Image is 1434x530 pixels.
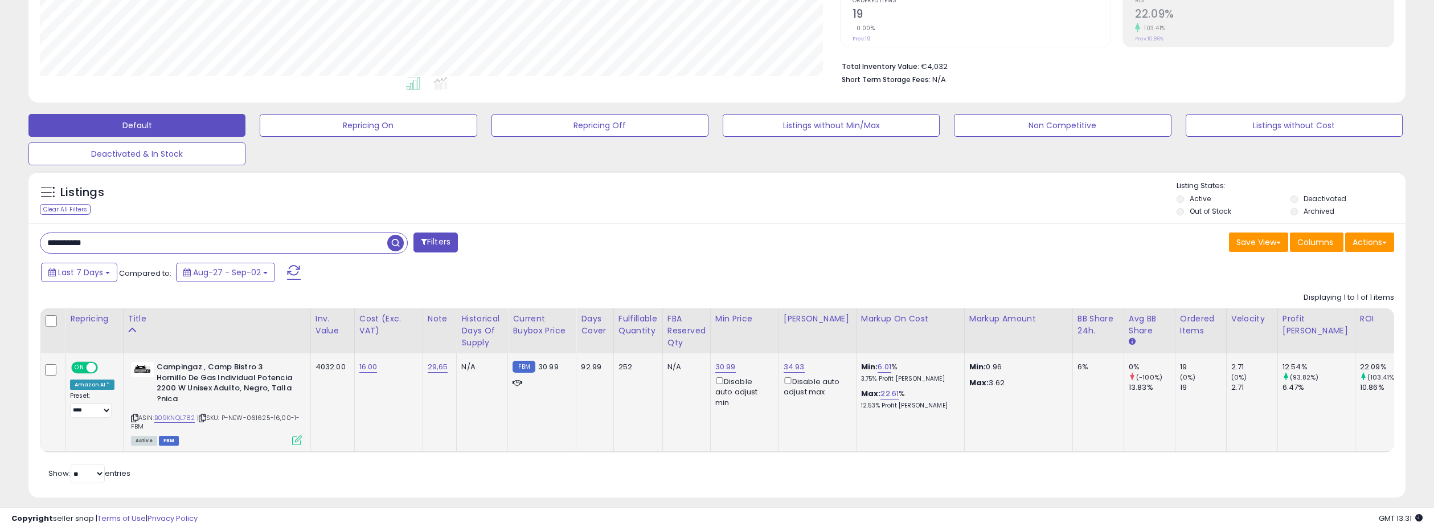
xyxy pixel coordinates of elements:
[359,361,378,373] a: 16.00
[28,114,245,137] button: Default
[1379,513,1423,524] span: 2025-09-10 13:31 GMT
[1190,194,1211,203] label: Active
[1360,313,1402,325] div: ROI
[538,361,559,372] span: 30.99
[70,380,114,390] div: Amazon AI *
[159,436,179,446] span: FBM
[1177,181,1406,191] p: Listing States:
[969,377,989,388] strong: Max:
[861,375,956,383] p: 3.75% Profit [PERSON_NAME]
[1129,337,1136,347] small: Avg BB Share.
[954,114,1171,137] button: Non Competitive
[667,313,706,349] div: FBA Reserved Qty
[131,362,302,444] div: ASIN:
[1283,382,1355,393] div: 6.47%
[618,313,658,337] div: Fulfillable Quantity
[97,513,146,524] a: Terms of Use
[1129,313,1170,337] div: Avg BB Share
[1186,114,1403,137] button: Listings without Cost
[157,362,295,407] b: Campingaz , Camp Bistro 3 Hornillo De Gas Individual Potencia 2200 W Unisex Adulto, Negro, Talla ...
[861,362,956,383] div: %
[58,267,103,278] span: Last 7 Days
[11,513,53,524] strong: Copyright
[1297,237,1333,248] span: Columns
[784,313,851,325] div: [PERSON_NAME]
[1290,373,1318,382] small: (93.82%)
[316,362,346,372] div: 4032.00
[131,362,154,377] img: 310p17jLpuL._SL40_.jpg
[1304,206,1334,216] label: Archived
[176,263,275,282] button: Aug-27 - Sep-02
[1135,7,1394,23] h2: 22.09%
[513,313,571,337] div: Current Buybox Price
[1360,362,1406,372] div: 22.09%
[1077,362,1115,372] div: 6%
[853,7,1111,23] h2: 19
[842,59,1386,72] li: €4,032
[1229,233,1288,252] button: Save View
[128,313,306,325] div: Title
[1231,313,1273,325] div: Velocity
[932,74,946,85] span: N/A
[1231,373,1247,382] small: (0%)
[1367,373,1397,382] small: (103.41%)
[260,114,477,137] button: Repricing On
[1180,382,1226,393] div: 19
[1135,35,1163,42] small: Prev: 10.86%
[1129,382,1175,393] div: 13.83%
[60,185,104,201] h5: Listings
[1180,373,1196,382] small: (0%)
[1304,292,1394,303] div: Displaying 1 to 1 of 1 items
[861,402,956,410] p: 12.53% Profit [PERSON_NAME]
[581,362,604,372] div: 92.99
[715,361,736,373] a: 30.99
[1077,313,1119,337] div: BB Share 24h.
[1190,206,1231,216] label: Out of Stock
[1140,24,1166,32] small: 103.41%
[1231,362,1277,372] div: 2.71
[1283,313,1350,337] div: Profit [PERSON_NAME]
[428,313,452,325] div: Note
[618,362,654,372] div: 252
[861,388,881,399] b: Max:
[969,313,1068,325] div: Markup Amount
[880,388,899,399] a: 22.61
[513,361,535,373] small: FBM
[131,436,157,446] span: All listings currently available for purchase on Amazon
[1304,194,1346,203] label: Deactivated
[842,62,919,71] b: Total Inventory Value:
[48,468,130,479] span: Show: entries
[1290,233,1343,252] button: Columns
[11,513,198,524] div: seller snap | |
[461,362,499,372] div: N/A
[878,361,891,373] a: 6.01
[969,361,986,372] strong: Min:
[1180,313,1222,337] div: Ordered Items
[715,375,770,408] div: Disable auto adjust min
[413,233,458,252] button: Filters
[41,263,117,282] button: Last 7 Days
[853,35,871,42] small: Prev: 19
[131,413,300,430] span: | SKU: P-NEW-061625-16,00-1-FBM
[70,313,118,325] div: Repricing
[148,513,198,524] a: Privacy Policy
[861,389,956,410] div: %
[1231,382,1277,393] div: 2.71
[96,363,114,373] span: OFF
[1345,233,1394,252] button: Actions
[581,313,608,337] div: Days Cover
[40,204,91,215] div: Clear All Filters
[28,142,245,165] button: Deactivated & In Stock
[316,313,350,337] div: Inv. value
[428,361,448,373] a: 29,65
[1129,362,1175,372] div: 0%
[861,361,878,372] b: Min:
[1360,382,1406,393] div: 10.86%
[969,378,1064,388] p: 3.62
[359,313,418,337] div: Cost (Exc. VAT)
[784,361,805,373] a: 34.93
[1136,373,1162,382] small: (-100%)
[784,375,847,397] div: Disable auto adjust max
[667,362,702,372] div: N/A
[969,362,1064,372] p: 0.96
